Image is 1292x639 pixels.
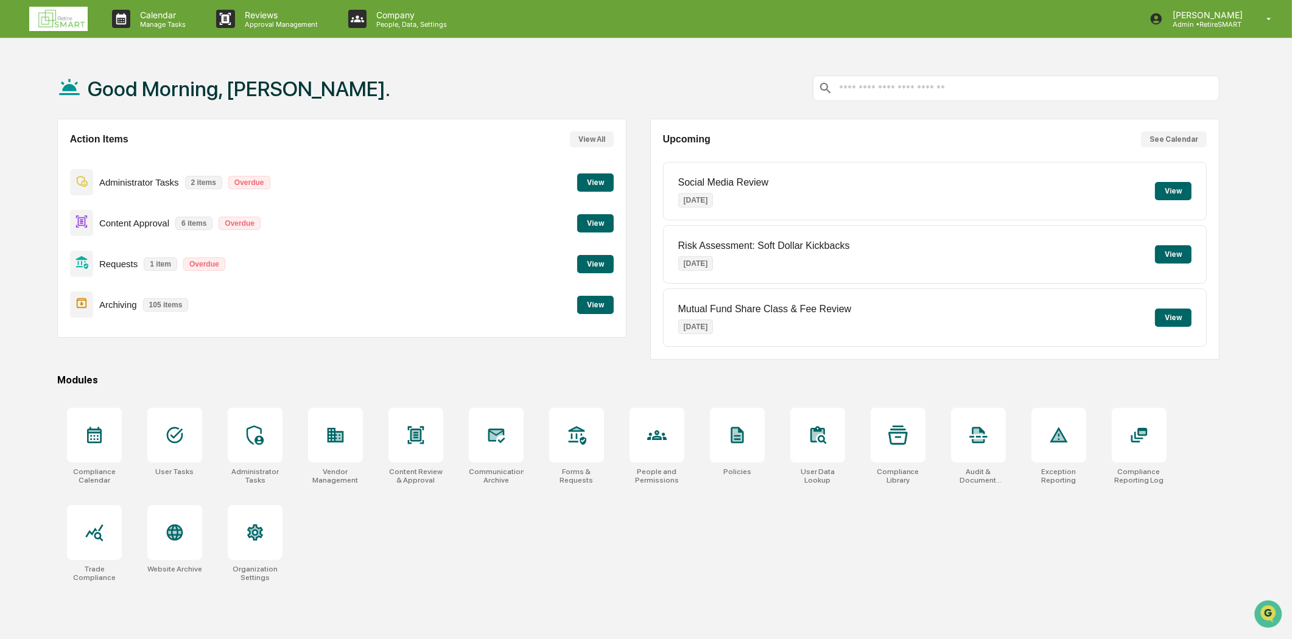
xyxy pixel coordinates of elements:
p: Overdue [183,257,225,271]
p: Archiving [99,299,137,310]
div: Communications Archive [469,467,524,484]
p: Calendar [130,10,192,20]
button: Start new chat [207,97,222,111]
p: Overdue [219,217,261,230]
div: Exception Reporting [1031,467,1086,484]
button: View All [570,131,614,147]
div: User Data Lookup [790,467,845,484]
p: Administrator Tasks [99,177,179,187]
div: People and Permissions [630,467,684,484]
p: Overdue [228,176,270,189]
a: Powered byPylon [86,206,147,215]
p: Content Approval [99,218,169,228]
h1: Good Morning, [PERSON_NAME]. [88,77,390,101]
a: 🖐️Preclearance [7,148,83,170]
div: User Tasks [155,467,194,476]
p: Social Media Review [678,177,769,188]
p: How can we help? [12,26,222,45]
p: Manage Tasks [130,20,192,29]
button: View [577,214,614,232]
img: 1746055101610-c473b297-6a78-478c-a979-82029cc54cd1 [12,93,34,115]
div: 🖐️ [12,155,22,164]
a: 🗄️Attestations [83,148,156,170]
p: [DATE] [678,319,714,334]
h2: Action Items [70,134,128,145]
h2: Upcoming [663,134,711,145]
a: View [577,257,614,269]
button: View [1155,182,1192,200]
div: Trade Compliance [67,565,122,582]
div: Modules [57,374,1220,386]
a: View [577,298,614,310]
div: Policies [723,467,751,476]
p: Admin • RetireSMART [1163,20,1249,29]
div: Vendor Management [308,467,363,484]
button: View [577,255,614,273]
div: 🗄️ [88,155,98,164]
p: Risk Assessment: Soft Dollar Kickbacks [678,240,850,251]
button: View [577,173,614,192]
div: Compliance Library [871,467,925,484]
button: View [1155,309,1192,327]
span: Pylon [121,206,147,215]
span: Preclearance [24,153,79,166]
p: Approval Management [235,20,324,29]
a: View [577,176,614,187]
div: Forms & Requests [549,467,604,484]
iframe: Open customer support [1253,599,1286,632]
div: Organization Settings [228,565,283,582]
div: Content Review & Approval [388,467,443,484]
div: Website Archive [147,565,202,573]
div: Audit & Document Logs [951,467,1006,484]
p: Requests [99,259,138,269]
div: Start new chat [41,93,200,105]
p: Mutual Fund Share Class & Fee Review [678,304,852,315]
p: Company [367,10,453,20]
p: 6 items [175,217,212,230]
div: 🔎 [12,178,22,187]
p: 2 items [185,176,222,189]
div: Compliance Reporting Log [1112,467,1167,484]
button: See Calendar [1141,131,1207,147]
p: People, Data, Settings [367,20,453,29]
span: Data Lookup [24,176,77,189]
div: We're available if you need us! [41,105,154,115]
p: [PERSON_NAME] [1163,10,1249,20]
p: 105 items [143,298,189,312]
div: Compliance Calendar [67,467,122,484]
img: logo [29,7,88,31]
p: Reviews [235,10,324,20]
a: 🔎Data Lookup [7,172,82,194]
p: [DATE] [678,193,714,208]
p: [DATE] [678,256,714,271]
div: Administrator Tasks [228,467,283,484]
a: View [577,217,614,228]
p: 1 item [144,257,177,271]
button: View [1155,245,1192,264]
button: View [577,296,614,314]
span: Attestations [100,153,151,166]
